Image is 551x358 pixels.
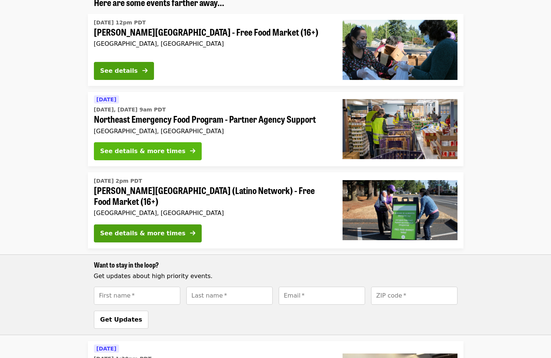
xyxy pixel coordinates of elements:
img: Sitton Elementary - Free Food Market (16+) organized by Oregon Food Bank [343,20,457,80]
button: See details & more times [94,224,202,242]
img: Northeast Emergency Food Program - Partner Agency Support organized by Oregon Food Bank [343,99,457,159]
i: arrow-right icon [190,147,195,155]
div: See details & more times [100,229,186,238]
span: [PERSON_NAME][GEOGRAPHIC_DATA] (Latino Network) - Free Food Market (16+) [94,185,331,207]
i: arrow-right icon [190,230,195,237]
div: [GEOGRAPHIC_DATA], [GEOGRAPHIC_DATA] [94,209,331,217]
button: Get Updates [94,311,149,329]
time: [DATE] 12pm PDT [94,19,146,27]
time: [DATE] 2pm PDT [94,177,142,185]
img: Rigler Elementary School (Latino Network) - Free Food Market (16+) organized by Oregon Food Bank [343,180,457,240]
span: Want to stay in the loop? [94,260,159,269]
input: [object Object] [371,287,457,305]
span: [DATE] [97,346,116,352]
i: arrow-right icon [142,67,148,74]
input: [object Object] [186,287,273,305]
div: See details [100,66,138,75]
div: [GEOGRAPHIC_DATA], [GEOGRAPHIC_DATA] [94,128,331,135]
div: [GEOGRAPHIC_DATA], [GEOGRAPHIC_DATA] [94,40,331,47]
span: [DATE] [97,96,116,102]
span: Northeast Emergency Food Program - Partner Agency Support [94,114,331,125]
div: See details & more times [100,147,186,156]
a: See details for "Sitton Elementary - Free Food Market (16+)" [88,14,463,86]
span: Get Updates [100,316,142,323]
span: [PERSON_NAME][GEOGRAPHIC_DATA] - Free Food Market (16+) [94,27,331,38]
button: See details [94,62,154,80]
input: [object Object] [94,287,180,305]
span: Get updates about high priority events. [94,272,213,280]
a: See details for "Rigler Elementary School (Latino Network) - Free Food Market (16+)" [88,172,463,248]
time: [DATE], [DATE] 9am PDT [94,106,166,114]
a: See details for "Northeast Emergency Food Program - Partner Agency Support" [88,92,463,166]
button: See details & more times [94,142,202,160]
input: [object Object] [279,287,365,305]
